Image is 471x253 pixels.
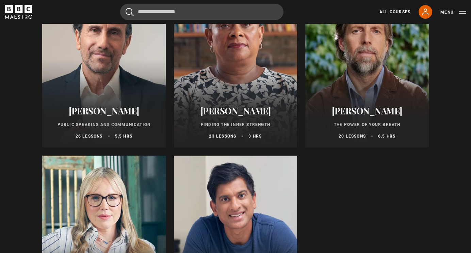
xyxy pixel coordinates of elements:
[378,133,395,139] p: 6.5 hrs
[209,133,236,139] p: 23 lessons
[313,122,421,128] p: The Power of Your Breath
[126,8,134,16] button: Submit the search query
[5,5,32,19] svg: BBC Maestro
[313,106,421,116] h2: [PERSON_NAME]
[120,4,283,20] input: Search
[248,133,262,139] p: 3 hrs
[182,106,289,116] h2: [PERSON_NAME]
[50,122,158,128] p: Public Speaking and Communication
[76,133,103,139] p: 26 lessons
[182,122,289,128] p: Finding the Inner Strength
[379,9,410,15] a: All Courses
[440,9,466,16] button: Toggle navigation
[339,133,366,139] p: 20 lessons
[50,106,158,116] h2: [PERSON_NAME]
[115,133,132,139] p: 5.5 hrs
